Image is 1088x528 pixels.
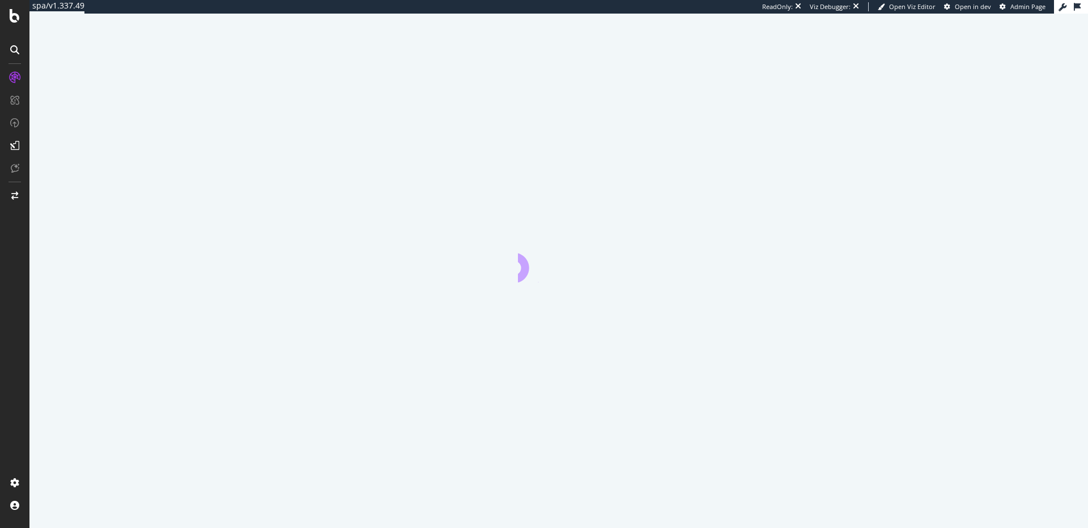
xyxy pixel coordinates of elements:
[762,2,793,11] div: ReadOnly:
[810,2,851,11] div: Viz Debugger:
[955,2,991,11] span: Open in dev
[1000,2,1045,11] a: Admin Page
[889,2,936,11] span: Open Viz Editor
[878,2,936,11] a: Open Viz Editor
[944,2,991,11] a: Open in dev
[518,242,600,282] div: animation
[1010,2,1045,11] span: Admin Page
